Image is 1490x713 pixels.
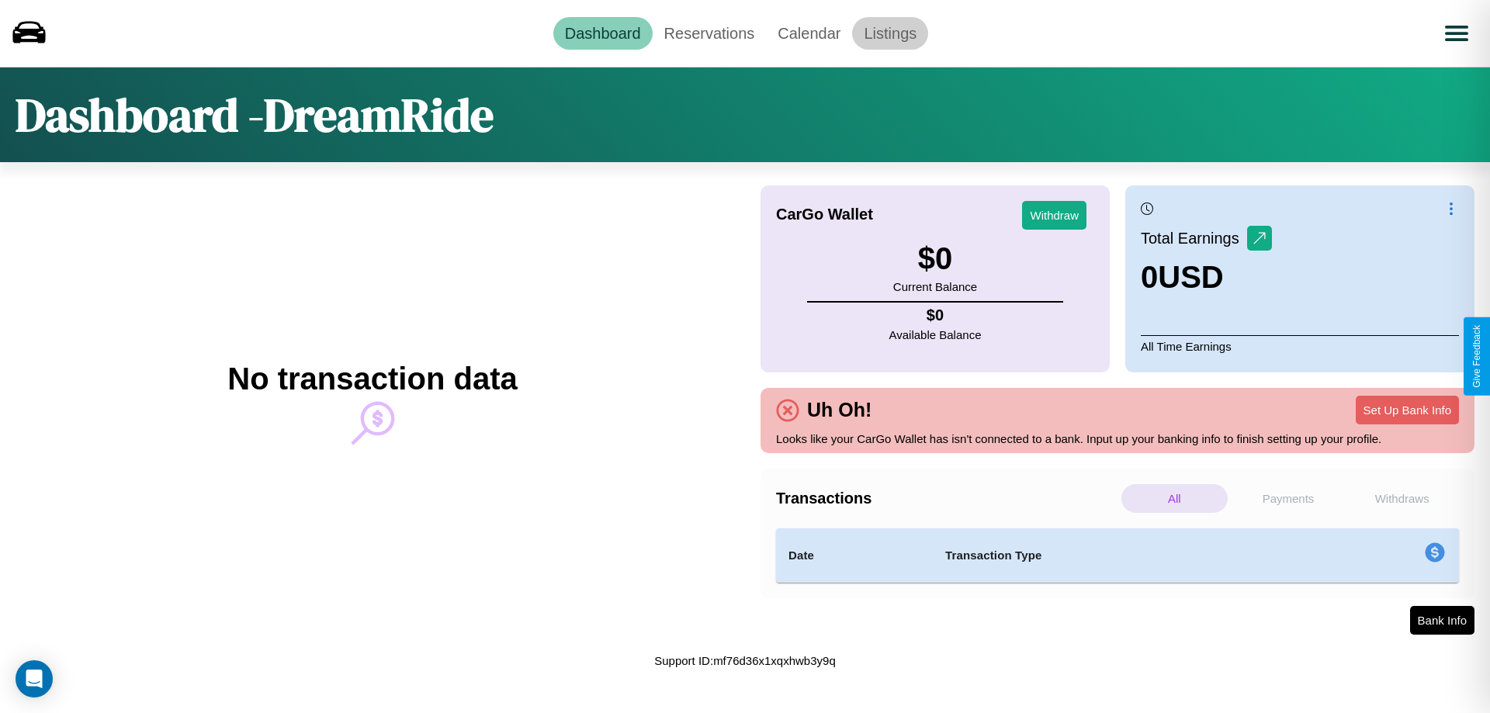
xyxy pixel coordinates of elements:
button: Open menu [1435,12,1478,55]
h4: CarGo Wallet [776,206,873,223]
h3: 0 USD [1141,260,1272,295]
h4: Date [788,546,920,565]
p: Available Balance [889,324,982,345]
button: Withdraw [1022,201,1086,230]
p: Withdraws [1349,484,1455,513]
div: Give Feedback [1471,325,1482,388]
h4: Uh Oh! [799,399,879,421]
p: All Time Earnings [1141,335,1459,357]
button: Set Up Bank Info [1356,396,1459,424]
p: Payments [1235,484,1342,513]
p: Looks like your CarGo Wallet has isn't connected to a bank. Input up your banking info to finish ... [776,428,1459,449]
p: Total Earnings [1141,224,1247,252]
p: Current Balance [893,276,977,297]
h1: Dashboard - DreamRide [16,83,494,147]
a: Calendar [766,17,852,50]
p: All [1121,484,1228,513]
p: Support ID: mf76d36x1xqxhwb3y9q [654,650,835,671]
a: Dashboard [553,17,653,50]
table: simple table [776,528,1459,583]
h3: $ 0 [893,241,977,276]
a: Reservations [653,17,767,50]
h4: Transaction Type [945,546,1298,565]
a: Listings [852,17,928,50]
div: Open Intercom Messenger [16,660,53,697]
h2: No transaction data [227,362,517,396]
h4: Transactions [776,490,1117,507]
button: Bank Info [1410,606,1474,635]
h4: $ 0 [889,306,982,324]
